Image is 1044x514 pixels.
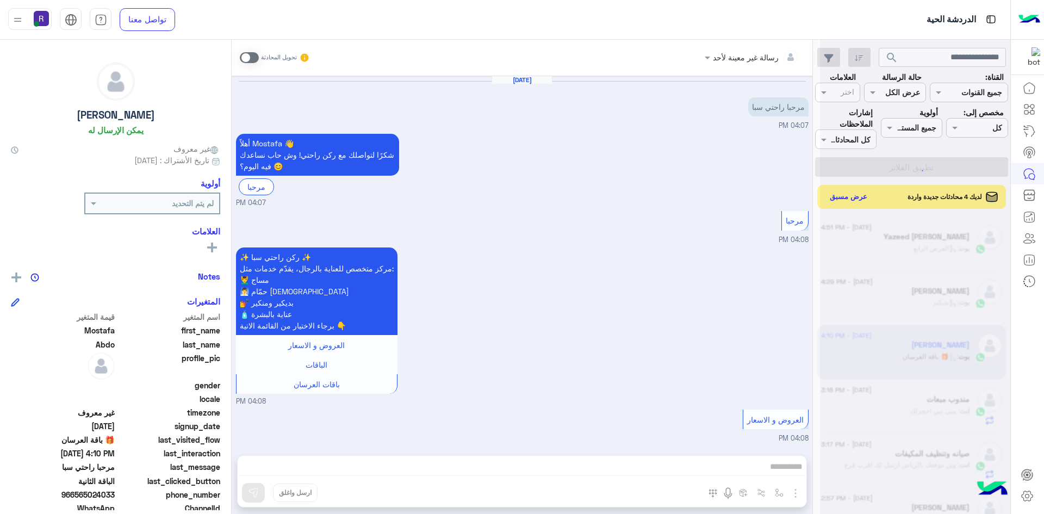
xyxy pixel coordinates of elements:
[11,461,115,473] span: مرحبا راحتي سبا
[492,76,552,84] h6: [DATE]
[117,352,221,377] span: profile_pic
[11,13,24,27] img: profile
[779,434,809,442] span: 04:08 PM
[198,271,220,281] h6: Notes
[117,311,221,323] span: اسم المتغير
[117,461,221,473] span: last_message
[120,8,175,31] a: تواصل معنا
[117,393,221,405] span: locale
[11,393,115,405] span: null
[236,198,266,208] span: 04:07 PM
[11,226,220,236] h6: العلامات
[77,109,155,121] h5: [PERSON_NAME]
[11,380,115,391] span: null
[117,380,221,391] span: gender
[306,360,327,369] span: الباقات
[779,236,809,244] span: 04:08 PM
[11,448,115,459] span: 2025-08-29T13:10:53.575Z
[11,475,115,487] span: الباقة الثانية
[11,273,21,282] img: add
[11,434,115,445] span: 🎁 باقة العرسان
[117,448,221,459] span: last_interaction
[117,420,221,432] span: signup_date
[117,475,221,487] span: last_clicked_button
[30,273,39,282] img: notes
[117,503,221,514] span: ChannelId
[236,247,397,335] p: 29/8/2025, 4:08 PM
[134,154,209,166] span: تاريخ الأشتراك : [DATE]
[97,63,134,100] img: defaultAdmin.png
[236,134,399,176] p: 29/8/2025, 4:07 PM
[984,13,998,26] img: tab
[11,407,115,418] span: غير معروف
[973,470,1011,509] img: hulul-logo.png
[779,121,809,129] span: 04:07 PM
[236,397,266,407] span: 04:08 PM
[187,296,220,306] h6: المتغيرات
[88,352,115,380] img: defaultAdmin.png
[294,380,340,389] span: باقات العرسان
[273,484,318,502] button: ارسل واغلق
[117,489,221,500] span: phone_number
[288,340,345,350] span: العروض و الاسعار
[1018,8,1040,31] img: Logo
[95,14,107,26] img: tab
[11,339,115,350] span: Abdo
[1021,47,1040,67] img: 322853014244696
[65,14,77,26] img: tab
[88,125,144,135] h6: يمكن الإرسال له
[841,86,856,100] div: اختر
[815,157,1008,177] button: تطبيق الفلاتر
[748,97,809,116] p: 29/8/2025, 4:07 PM
[239,178,274,195] div: مرحبا
[261,53,297,62] small: تحويل المحادثة
[34,11,49,26] img: userImage
[11,311,115,323] span: قيمة المتغير
[905,161,924,180] div: loading...
[11,325,115,336] span: Mostafa
[11,420,115,432] span: 2025-08-29T13:07:48.549Z
[927,13,976,27] p: الدردشة الحية
[786,216,804,225] span: مرحبا
[815,107,873,130] label: إشارات الملاحظات
[117,407,221,418] span: timezone
[11,489,115,500] span: 966565024033
[117,339,221,350] span: last_name
[117,325,221,336] span: first_name
[747,415,804,424] span: العروض و الاسعار
[201,178,220,188] h6: أولوية
[90,8,111,31] a: tab
[11,503,115,514] span: 2
[117,434,221,445] span: last_visited_flow
[173,143,220,154] span: غير معروف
